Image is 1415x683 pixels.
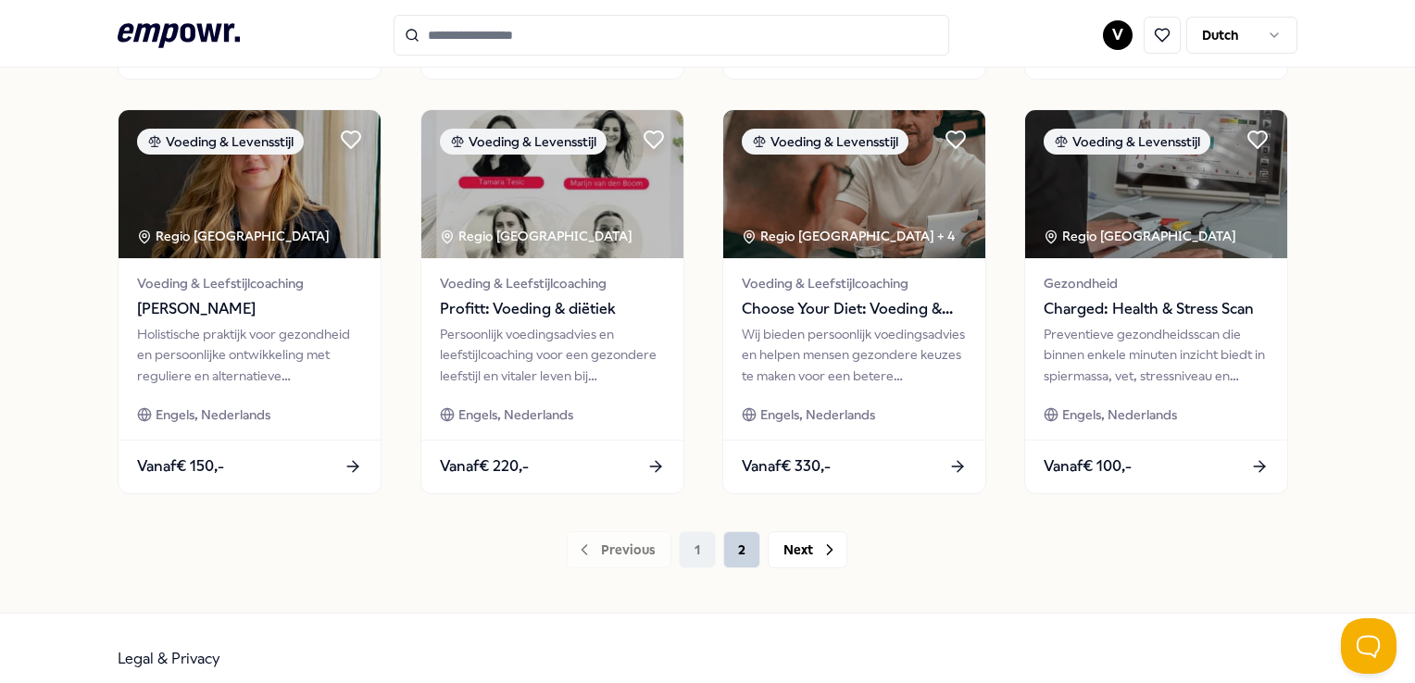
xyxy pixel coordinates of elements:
[1103,20,1133,50] button: V
[1044,226,1239,246] div: Regio [GEOGRAPHIC_DATA]
[156,404,270,425] span: Engels, Nederlands
[722,109,986,494] a: package imageVoeding & LevensstijlRegio [GEOGRAPHIC_DATA] + 4Voeding & LeefstijlcoachingChoose Yo...
[1024,109,1288,494] a: package imageVoeding & LevensstijlRegio [GEOGRAPHIC_DATA] GezondheidCharged: Health & Stress Scan...
[742,129,908,155] div: Voeding & Levensstijl
[440,297,665,321] span: Profitt: Voeding & diëtiek
[421,110,683,258] img: package image
[1025,110,1287,258] img: package image
[760,404,875,425] span: Engels, Nederlands
[137,129,304,155] div: Voeding & Levensstijl
[723,531,760,568] button: 2
[1044,297,1269,321] span: Charged: Health & Stress Scan
[742,273,967,293] span: Voeding & Leefstijlcoaching
[742,324,967,386] div: Wij bieden persoonlijk voedingsadvies en helpen mensen gezondere keuzes te maken voor een betere ...
[440,273,665,293] span: Voeding & Leefstijlcoaching
[440,129,607,155] div: Voeding & Levensstijl
[420,109,684,494] a: package imageVoeding & LevensstijlRegio [GEOGRAPHIC_DATA] Voeding & LeefstijlcoachingProfitt: Voe...
[137,226,332,246] div: Regio [GEOGRAPHIC_DATA]
[119,110,381,258] img: package image
[768,531,847,568] button: Next
[137,297,362,321] span: [PERSON_NAME]
[1341,618,1396,674] iframe: Help Scout Beacon - Open
[137,324,362,386] div: Holistische praktijk voor gezondheid en persoonlijke ontwikkeling met reguliere en alternatieve g...
[742,454,831,478] span: Vanaf € 330,-
[1062,404,1177,425] span: Engels, Nederlands
[137,454,224,478] span: Vanaf € 150,-
[723,110,985,258] img: package image
[742,297,967,321] span: Choose Your Diet: Voeding & diëtiek
[118,650,220,667] a: Legal & Privacy
[394,15,949,56] input: Search for products, categories or subcategories
[118,109,382,494] a: package imageVoeding & LevensstijlRegio [GEOGRAPHIC_DATA] Voeding & Leefstijlcoaching[PERSON_NAME...
[1044,129,1210,155] div: Voeding & Levensstijl
[440,454,529,478] span: Vanaf € 220,-
[742,226,955,246] div: Regio [GEOGRAPHIC_DATA] + 4
[440,324,665,386] div: Persoonlijk voedingsadvies en leefstijlcoaching voor een gezondere leefstijl en vitaler leven bij...
[137,273,362,293] span: Voeding & Leefstijlcoaching
[440,226,635,246] div: Regio [GEOGRAPHIC_DATA]
[1044,454,1132,478] span: Vanaf € 100,-
[458,404,573,425] span: Engels, Nederlands
[1044,273,1269,293] span: Gezondheid
[1044,324,1269,386] div: Preventieve gezondheidsscan die binnen enkele minuten inzicht biedt in spiermassa, vet, stressniv...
